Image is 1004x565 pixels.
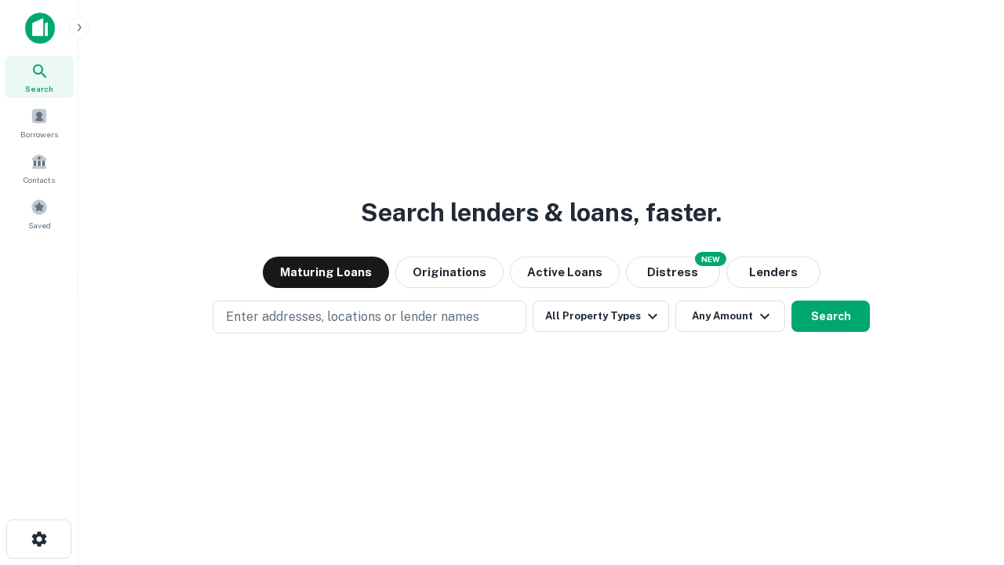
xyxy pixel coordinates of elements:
[20,128,58,140] span: Borrowers
[361,194,722,231] h3: Search lenders & loans, faster.
[263,257,389,288] button: Maturing Loans
[5,192,74,235] a: Saved
[926,439,1004,515] iframe: Chat Widget
[675,301,785,332] button: Any Amount
[25,13,55,44] img: capitalize-icon.png
[533,301,669,332] button: All Property Types
[28,219,51,231] span: Saved
[25,82,53,95] span: Search
[5,56,74,98] a: Search
[24,173,55,186] span: Contacts
[726,257,820,288] button: Lenders
[791,301,870,332] button: Search
[213,301,526,334] button: Enter addresses, locations or lender names
[510,257,620,288] button: Active Loans
[695,252,726,266] div: NEW
[5,101,74,144] a: Borrowers
[5,147,74,189] a: Contacts
[395,257,504,288] button: Originations
[226,308,479,326] p: Enter addresses, locations or lender names
[626,257,720,288] button: Search distressed loans with lien and other non-mortgage details.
